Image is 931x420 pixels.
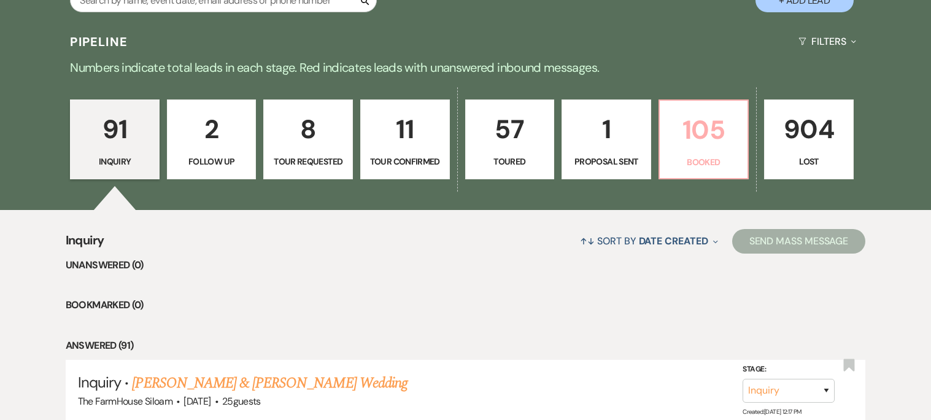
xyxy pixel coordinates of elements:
a: 1Proposal Sent [562,99,651,179]
p: 91 [78,109,152,150]
span: Inquiry [66,231,104,257]
span: ↑↓ [580,235,595,247]
p: Lost [772,155,846,168]
p: Proposal Sent [570,155,643,168]
span: Date Created [639,235,708,247]
p: Numbers indicate total leads in each stage. Red indicates leads with unanswered inbound messages. [24,58,908,77]
p: Toured [473,155,547,168]
label: Stage: [743,363,835,376]
p: Tour Requested [271,155,345,168]
a: 2Follow Up [167,99,257,179]
p: Tour Confirmed [368,155,442,168]
li: Bookmarked (0) [66,297,865,313]
p: 11 [368,109,442,150]
li: Unanswered (0) [66,257,865,273]
span: The FarmHouse Siloam [78,395,172,408]
p: Follow Up [175,155,249,168]
li: Answered (91) [66,338,865,354]
a: 11Tour Confirmed [360,99,450,179]
span: 25 guests [222,395,261,408]
p: Inquiry [78,155,152,168]
a: 91Inquiry [70,99,160,179]
span: Inquiry [78,373,121,392]
p: Booked [667,155,741,169]
span: [DATE] [183,395,211,408]
a: 904Lost [764,99,854,179]
button: Sort By Date Created [575,225,722,257]
a: 8Tour Requested [263,99,353,179]
p: 904 [772,109,846,150]
button: Send Mass Message [732,229,866,254]
span: Created: [DATE] 12:17 PM [743,408,801,416]
a: [PERSON_NAME] & [PERSON_NAME] Wedding [132,372,407,394]
a: 57Toured [465,99,555,179]
a: 105Booked [659,99,749,179]
h3: Pipeline [70,33,128,50]
p: 105 [667,109,741,150]
button: Filters [794,25,860,58]
p: 2 [175,109,249,150]
p: 57 [473,109,547,150]
p: 8 [271,109,345,150]
p: 1 [570,109,643,150]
